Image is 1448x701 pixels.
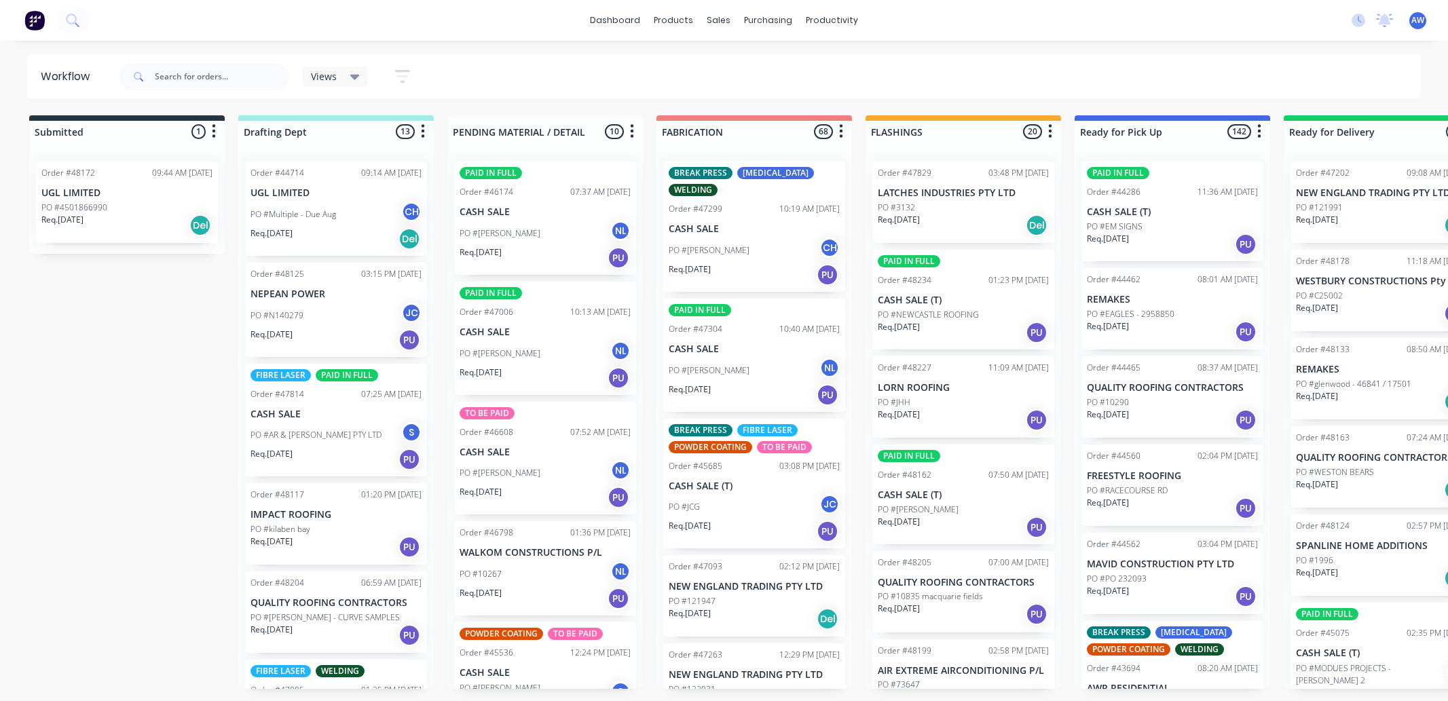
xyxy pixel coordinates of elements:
div: POWDER COATING [669,441,752,453]
p: CASH SALE [460,326,631,338]
p: PO #kilaben bay [250,523,310,535]
div: Order #4446208:01 AM [DATE]REMAKESPO #EAGLES - 2958850Req.[DATE]PU [1081,268,1263,349]
div: Order #44562 [1087,538,1140,550]
div: Order #4456203:04 PM [DATE]MAVID CONSTRUCTION PTY LTDPO #PO 232093Req.[DATE]PU [1081,533,1263,614]
div: NL [610,460,631,480]
p: PO #[PERSON_NAME] [460,467,540,479]
div: BREAK PRESS[MEDICAL_DATA]WELDINGOrder #4729910:19 AM [DATE]CASH SALEPO #[PERSON_NAME]CHReq.[DATE]PU [663,162,845,292]
p: CASH SALE [460,206,631,218]
div: Order #47005 [250,684,304,696]
div: 10:13 AM [DATE] [570,306,631,318]
p: Req. [DATE] [878,516,920,528]
p: NEW ENGLAND TRADING PTY LTD [669,669,840,681]
div: Order #47263 [669,649,722,661]
p: PO #EM SIGNS [1087,221,1143,233]
div: 07:00 AM [DATE] [988,556,1049,569]
p: Req. [DATE] [460,246,502,259]
p: Req. [DATE] [250,448,293,460]
div: products [647,10,700,31]
p: Req. [DATE] [1296,567,1338,579]
p: NEW ENGLAND TRADING PTY LTD [669,581,840,592]
p: UGL LIMITED [41,187,212,199]
div: Order #45685 [669,460,722,472]
div: Order #44462 [1087,273,1140,286]
p: Req. [DATE] [41,214,83,226]
div: Order #48172 [41,167,95,179]
div: [MEDICAL_DATA] [1155,626,1232,639]
p: LATCHES INDUSTRIES PTY LTD [878,187,1049,199]
div: PU [1026,409,1047,431]
div: Order #48162 [878,469,931,481]
div: PU [608,367,629,389]
div: PU [1026,516,1047,538]
div: 03:08 PM [DATE] [779,460,840,472]
div: PU [398,624,420,646]
div: Order #48117 [250,489,304,501]
div: 07:50 AM [DATE] [988,469,1049,481]
div: Order #4812503:15 PM [DATE]NEPEAN POWERPO #N140279JCReq.[DATE]PU [245,263,427,357]
p: PO #121991 [1296,202,1343,214]
div: Order #47304 [669,323,722,335]
div: sales [700,10,737,31]
div: 07:25 AM [DATE] [361,388,422,400]
div: Order #4811701:20 PM [DATE]IMPACT ROOFINGPO #kilaben bayReq.[DATE]PU [245,483,427,565]
p: Req. [DATE] [878,214,920,226]
div: FIBRE LASERPAID IN FULLOrder #4781407:25 AM [DATE]CASH SALEPO #AR & [PERSON_NAME] PTY LTDSReq.[DA... [245,364,427,477]
div: 10:19 AM [DATE] [779,203,840,215]
div: PAID IN FULLOrder #4816207:50 AM [DATE]CASH SALE (T)PO #[PERSON_NAME]Req.[DATE]PU [872,444,1054,544]
div: Order #4679801:36 PM [DATE]WALKOM CONSTRUCTIONS P/LPO #10267NLReq.[DATE]PU [454,521,636,615]
div: Order #48124 [1296,520,1350,532]
p: CASH SALE [460,447,631,458]
div: 02:58 PM [DATE] [988,645,1049,657]
div: 10:40 AM [DATE] [779,323,840,335]
div: Order #48133 [1296,343,1350,356]
p: UGL LIMITED [250,187,422,199]
p: PO #JCG [669,501,700,513]
p: PO #1996 [1296,554,1333,567]
p: Req. [DATE] [669,607,711,620]
p: PO #10290 [1087,396,1129,409]
div: BREAK PRESSFIBRE LASERPOWDER COATINGTO BE PAIDOrder #4568503:08 PM [DATE]CASH SALE (T)PO #JCGJCRe... [663,419,845,549]
div: PU [1235,233,1257,255]
div: Order #4782903:48 PM [DATE]LATCHES INDUSTRIES PTY LTDPO #3132Req.[DATE]Del [872,162,1054,243]
div: Order #47829 [878,167,931,179]
p: PO #glenwood - 46841 / 17501 [1296,378,1411,390]
div: 02:12 PM [DATE] [779,561,840,573]
a: dashboard [583,10,647,31]
div: NL [610,561,631,582]
div: Del [1026,214,1047,236]
div: WELDING [316,665,365,677]
div: Order #4709302:12 PM [DATE]NEW ENGLAND TRADING PTY LTDPO #121947Req.[DATE]Del [663,555,845,637]
div: 03:48 PM [DATE] [988,167,1049,179]
div: NL [819,358,840,378]
div: Order #47814 [250,388,304,400]
p: PO #[PERSON_NAME] [460,227,540,240]
div: WELDING [1175,643,1224,656]
div: PAID IN FULL [1296,608,1358,620]
div: JC [819,494,840,514]
div: PU [1235,497,1257,519]
div: CH [819,238,840,258]
p: Req. [DATE] [1296,390,1338,402]
p: QUALITY ROOFING CONTRACTORS [1087,382,1258,394]
p: PO #WESTON BEARS [1296,466,1374,478]
div: Order #4820507:00 AM [DATE]QUALITY ROOFING CONTRACTORSPO #10835 macquarie fieldsReq.[DATE]PU [872,551,1054,632]
p: Req. [DATE] [669,520,711,532]
p: PO #EAGLES - 2958850 [1087,308,1174,320]
div: Order #44560 [1087,450,1140,462]
p: NEPEAN POWER [250,288,422,300]
p: FREESTYLE ROOFING [1087,470,1258,482]
p: PO #MODUES PROJECTS - [PERSON_NAME] 2 [1296,662,1447,687]
p: CASH SALE (T) [878,295,1049,306]
p: PO #N140279 [250,309,303,322]
p: PO #122031 [669,683,716,696]
div: Order #48204 [250,577,304,589]
p: CASH SALE (T) [669,480,840,492]
p: Req. [DATE] [1296,687,1338,700]
p: Req. [DATE] [1087,233,1129,245]
div: CH [401,202,422,222]
p: Req. [DATE] [669,383,711,396]
div: Order #47006 [460,306,513,318]
p: PO #3132 [878,202,915,214]
div: PU [608,247,629,269]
